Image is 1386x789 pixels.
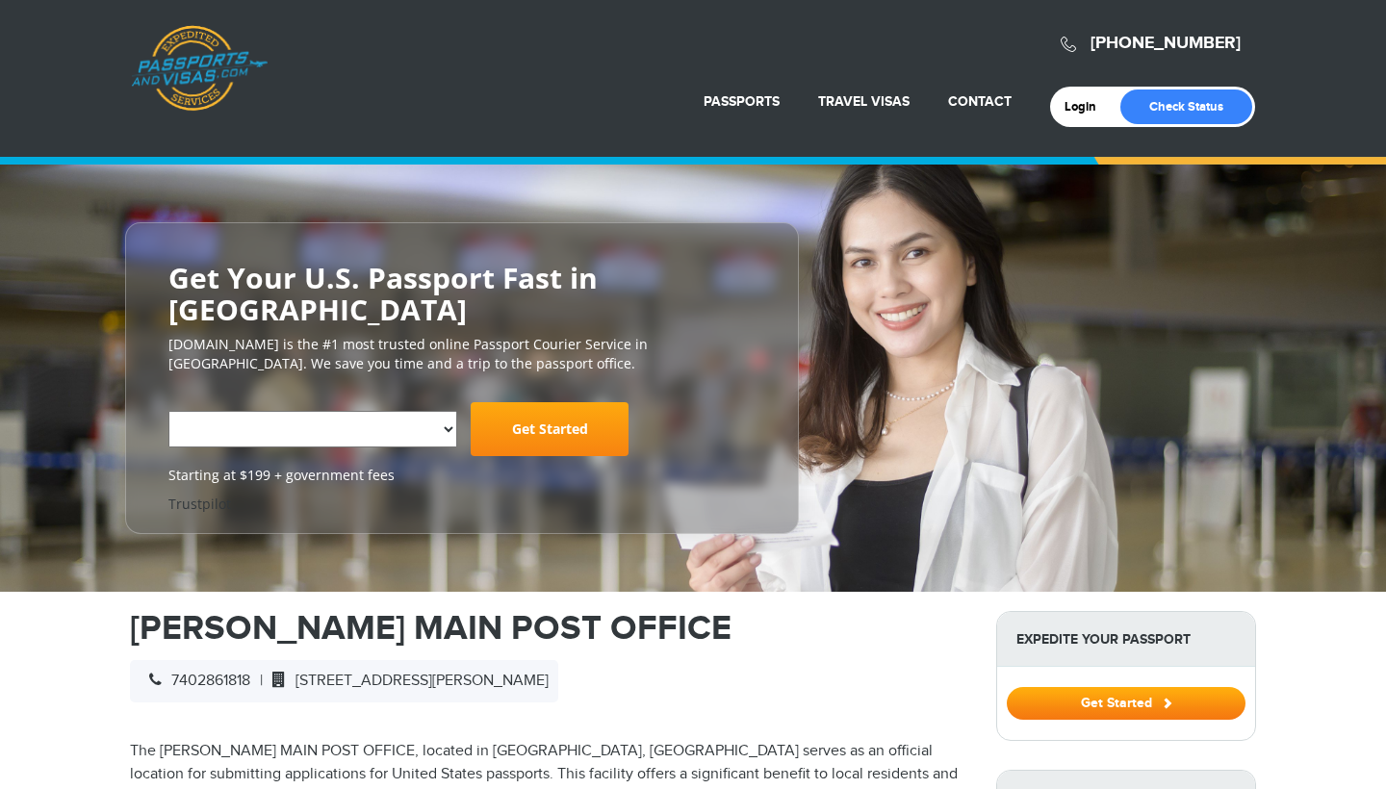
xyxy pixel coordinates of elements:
[948,93,1012,110] a: Contact
[168,335,756,373] p: [DOMAIN_NAME] is the #1 most trusted online Passport Courier Service in [GEOGRAPHIC_DATA]. We sav...
[1120,89,1252,124] a: Check Status
[130,660,558,702] div: |
[997,612,1255,667] strong: Expedite Your Passport
[471,402,629,456] a: Get Started
[1007,687,1245,720] button: Get Started
[1091,33,1241,54] a: [PHONE_NUMBER]
[263,672,549,690] span: [STREET_ADDRESS][PERSON_NAME]
[130,611,967,646] h1: [PERSON_NAME] MAIN POST OFFICE
[704,93,780,110] a: Passports
[168,466,756,485] span: Starting at $199 + government fees
[168,262,756,325] h2: Get Your U.S. Passport Fast in [GEOGRAPHIC_DATA]
[818,93,910,110] a: Travel Visas
[168,495,231,513] a: Trustpilot
[1007,695,1245,710] a: Get Started
[140,672,250,690] span: 7402861818
[1065,99,1110,115] a: Login
[131,25,268,112] a: Passports & [DOMAIN_NAME]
